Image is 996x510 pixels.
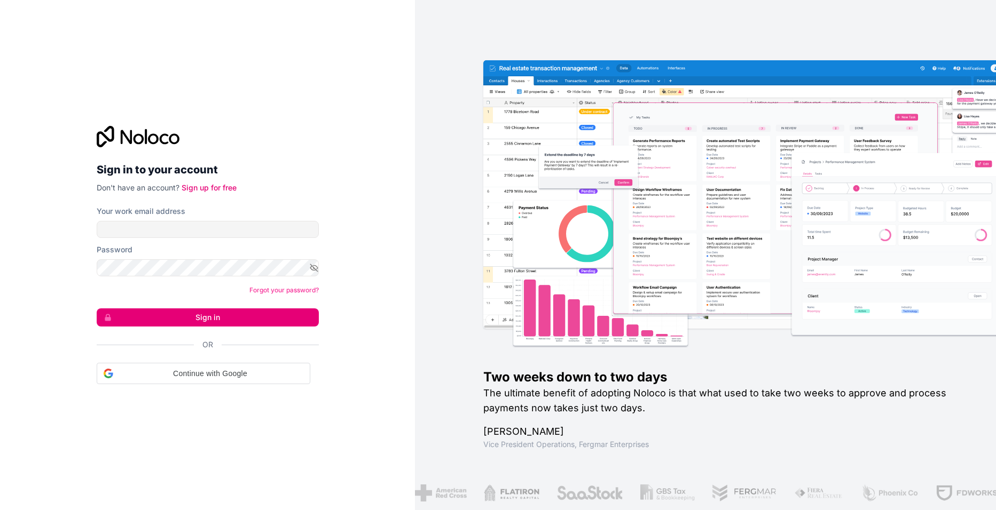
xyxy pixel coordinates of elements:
[784,484,834,501] img: /assets/fiera-fwj2N5v4.png
[202,339,213,350] span: Or
[97,160,319,179] h2: Sign in to your account
[483,439,962,450] h1: Vice President Operations , Fergmar Enterprises
[97,259,319,276] input: Password
[97,206,185,217] label: Your work email address
[926,484,988,501] img: /assets/fdworks-Bi04fVtw.png
[851,484,908,501] img: /assets/phoenix-BREaitsQ.png
[483,369,962,386] h1: Two weeks down to two days
[483,386,962,416] h2: The ultimate benefit of adopting Noloco is that what used to take two weeks to approve and proces...
[97,244,132,255] label: Password
[97,221,319,238] input: Email address
[474,484,529,501] img: /assets/flatiron-C8eUkumj.png
[546,484,614,501] img: /assets/saastock-C6Zbiodz.png
[97,308,319,326] button: Sign in
[630,484,685,501] img: /assets/gbstax-C-GtDUiK.png
[249,286,319,294] a: Forgot your password?
[483,424,962,439] h1: [PERSON_NAME]
[97,183,179,192] span: Don't have an account?
[97,363,310,384] div: Continue with Google
[702,484,767,501] img: /assets/fergmar-CudnrXN5.png
[405,484,457,501] img: /assets/american-red-cross-BAupjrZR.png
[182,183,237,192] a: Sign up for free
[117,368,303,379] span: Continue with Google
